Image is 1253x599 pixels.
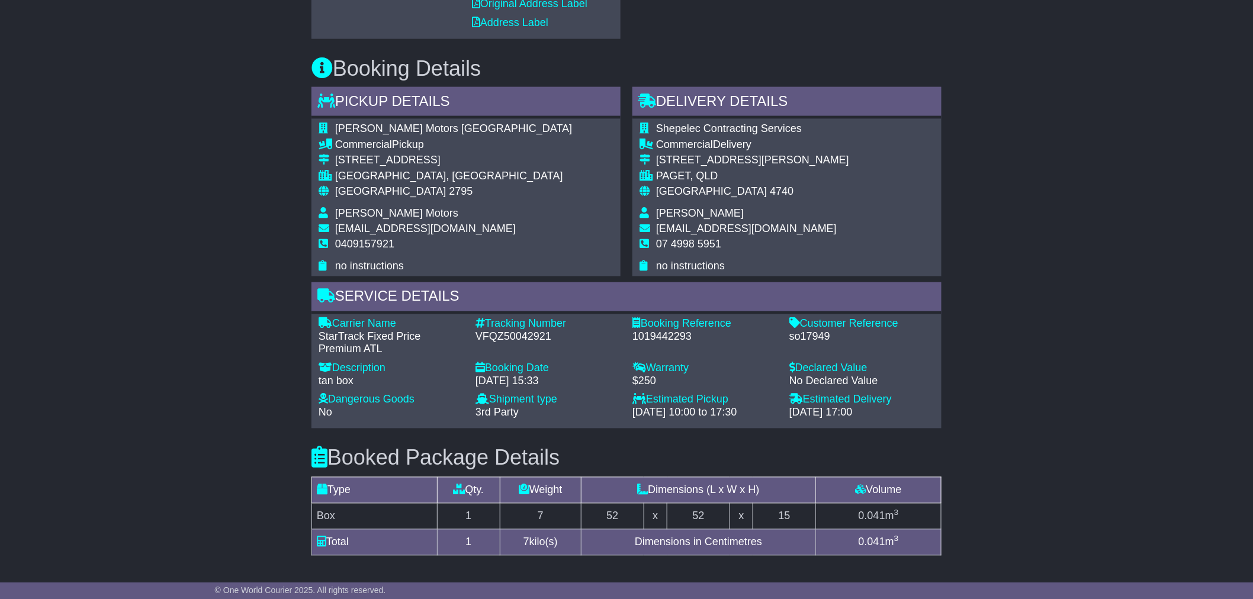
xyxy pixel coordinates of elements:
td: Volume [816,477,942,503]
span: no instructions [335,260,404,272]
span: [GEOGRAPHIC_DATA] [335,185,446,197]
div: Declared Value [789,362,934,375]
div: StarTrack Fixed Price Premium ATL [319,331,464,356]
span: no instructions [656,260,725,272]
div: [STREET_ADDRESS] [335,154,572,167]
td: Box [312,503,438,529]
td: m [816,529,942,555]
td: kilo(s) [500,529,581,555]
div: Customer Reference [789,318,934,331]
td: 7 [500,503,581,529]
div: Service Details [311,282,942,314]
div: Estimated Delivery [789,394,934,407]
div: [STREET_ADDRESS][PERSON_NAME] [656,154,849,167]
sup: 3 [894,534,899,543]
td: Weight [500,477,581,503]
div: Dangerous Goods [319,394,464,407]
td: Dimensions (L x W x H) [581,477,815,503]
span: 0.041 [859,536,885,548]
div: 1019442293 [632,331,777,344]
div: so17949 [789,331,934,344]
a: Address Label [472,17,548,28]
div: $250 [632,375,777,388]
div: tan box [319,375,464,388]
span: Commercial [335,139,392,150]
span: 7 [523,536,529,548]
td: Qty. [437,477,500,503]
div: Carrier Name [319,318,464,331]
span: Commercial [656,139,713,150]
td: 1 [437,529,500,555]
div: [DATE] 15:33 [476,375,621,388]
td: Dimensions in Centimetres [581,529,815,555]
span: [GEOGRAPHIC_DATA] [656,185,767,197]
span: 07 4998 5951 [656,239,721,250]
div: Tracking Number [476,318,621,331]
div: Booking Date [476,362,621,375]
div: Shipment type [476,394,621,407]
td: 52 [581,503,644,529]
span: [PERSON_NAME] Motors [335,207,458,219]
div: Booking Reference [632,318,777,331]
span: 0.041 [859,510,885,522]
span: [EMAIL_ADDRESS][DOMAIN_NAME] [335,223,516,235]
span: No [319,407,332,418]
div: Delivery Details [632,87,942,119]
td: 52 [667,503,730,529]
span: [PERSON_NAME] [656,207,744,219]
span: © One World Courier 2025. All rights reserved. [215,585,386,595]
td: x [644,503,667,529]
td: 1 [437,503,500,529]
td: 15 [753,503,816,529]
div: PAGET, QLD [656,170,849,183]
div: VFQZ50042921 [476,331,621,344]
div: Delivery [656,139,849,152]
span: 3rd Party [476,407,519,418]
sup: 3 [894,508,899,517]
div: Warranty [632,362,777,375]
span: [EMAIL_ADDRESS][DOMAIN_NAME] [656,223,837,235]
td: Total [312,529,438,555]
div: Pickup [335,139,572,152]
div: Pickup Details [311,87,621,119]
h3: Booking Details [311,57,942,80]
td: Type [312,477,438,503]
span: 0409157921 [335,239,394,250]
span: Shepelec Contracting Services [656,123,802,134]
h3: Booked Package Details [311,446,942,470]
div: Description [319,362,464,375]
div: No Declared Value [789,375,934,388]
div: [GEOGRAPHIC_DATA], [GEOGRAPHIC_DATA] [335,170,572,183]
div: Estimated Pickup [632,394,777,407]
span: 4740 [770,185,793,197]
span: [PERSON_NAME] Motors [GEOGRAPHIC_DATA] [335,123,572,134]
td: x [730,503,753,529]
td: m [816,503,942,529]
span: 2795 [449,185,473,197]
div: [DATE] 10:00 to 17:30 [632,407,777,420]
div: [DATE] 17:00 [789,407,934,420]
